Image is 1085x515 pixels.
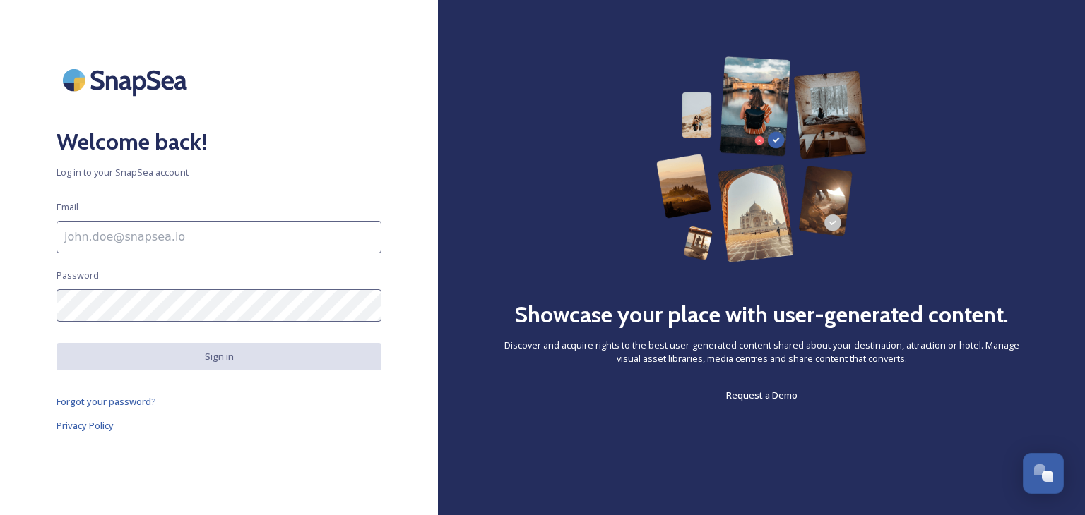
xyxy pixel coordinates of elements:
span: Request a Demo [726,389,798,401]
span: Password [57,269,99,282]
span: Privacy Policy [57,419,114,432]
span: Log in to your SnapSea account [57,166,381,179]
span: Email [57,200,78,214]
button: Open Chat [1023,453,1064,494]
img: SnapSea Logo [57,56,198,104]
h2: Welcome back! [57,125,381,159]
a: Forgot your password? [57,393,381,410]
span: Forgot your password? [57,395,156,408]
a: Request a Demo [726,387,798,404]
span: Discover and acquire rights to the best user-generated content shared about your destination, att... [494,339,1028,365]
button: Sign in [57,343,381,370]
a: Privacy Policy [57,417,381,434]
h2: Showcase your place with user-generated content. [514,298,1009,332]
img: 63b42ca75bacad526042e722_Group%20154-p-800.png [656,56,867,262]
input: john.doe@snapsea.io [57,221,381,253]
